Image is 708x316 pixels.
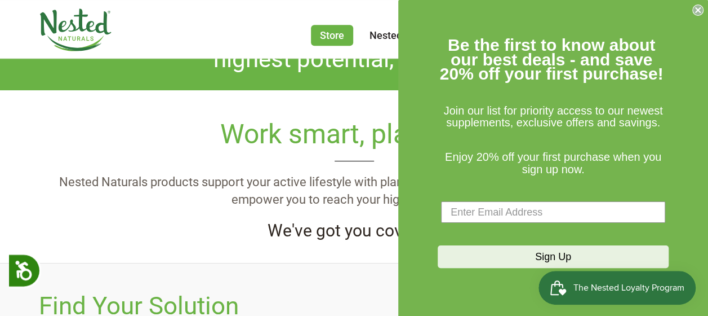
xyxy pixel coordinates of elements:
[369,29,443,41] a: Nested Rewards
[311,25,353,46] a: Store
[39,221,670,241] h4: We've got you covered.
[445,151,661,175] span: Enjoy 20% off your first purchase when you sign up now.
[39,174,670,209] p: Nested Naturals products support your active lifestyle with plant-based, ethically manufactured p...
[692,5,703,16] button: Close dialog
[39,118,670,161] h2: Work smart, play hard.
[440,36,664,83] span: Be the first to know about our best deals - and save 20% off your first purchase!
[39,8,112,51] img: Nested Naturals
[438,245,669,268] button: Sign Up
[443,104,662,129] span: Join our list for priority access to our newest supplements, exclusive offers and savings.
[538,271,697,305] iframe: Button to open loyalty program pop-up
[441,201,665,223] input: Enter Email Address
